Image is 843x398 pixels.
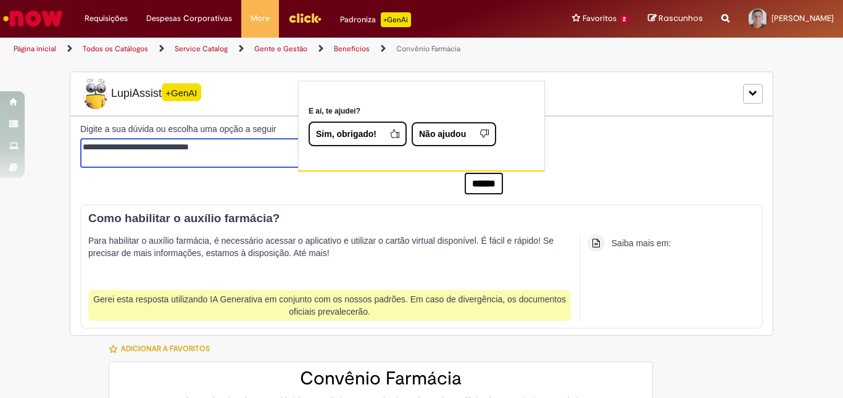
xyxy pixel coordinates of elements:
[109,336,217,362] button: Adicionar a Favoritos
[88,212,745,225] h3: Como habilitar o auxílio farmácia?
[254,44,307,54] a: Gente e Gestão
[9,38,553,60] ul: Trilhas de página
[83,44,148,54] a: Todos os Catálogos
[85,12,128,25] span: Requisições
[309,122,407,146] button: Sim, obrigado!
[412,122,496,146] button: Não ajudou
[340,12,411,27] div: Padroniza
[396,44,460,54] a: Convênio Farmácia
[316,128,381,140] span: Sim, obrigado!
[419,128,471,140] span: Não ajudou
[288,9,322,27] img: click_logo_yellow_360x200.png
[309,106,534,117] p: E aí, te ajudei?
[648,13,703,25] a: Rascunhos
[146,12,232,25] span: Despesas Corporativas
[121,344,210,354] span: Adicionar a Favoritos
[251,12,270,25] span: More
[619,14,629,25] span: 2
[1,6,65,31] img: ServiceNow
[771,13,834,23] span: [PERSON_NAME]
[88,234,571,284] p: Para habilitar o auxílio farmácia, é necessário acessar o aplicativo e utilizar o cartão virtual ...
[88,290,571,321] div: Gerei esta resposta utilizando IA Generativa em conjunto com os nossos padrões. Em caso de diverg...
[334,44,370,54] a: Benefícios
[14,44,56,54] a: Página inicial
[658,12,703,24] span: Rascunhos
[175,44,228,54] a: Service Catalog
[612,237,671,249] div: Saiba mais em:
[583,12,617,25] span: Favoritos
[122,368,640,389] h2: Convênio Farmácia
[381,12,411,27] p: +GenAi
